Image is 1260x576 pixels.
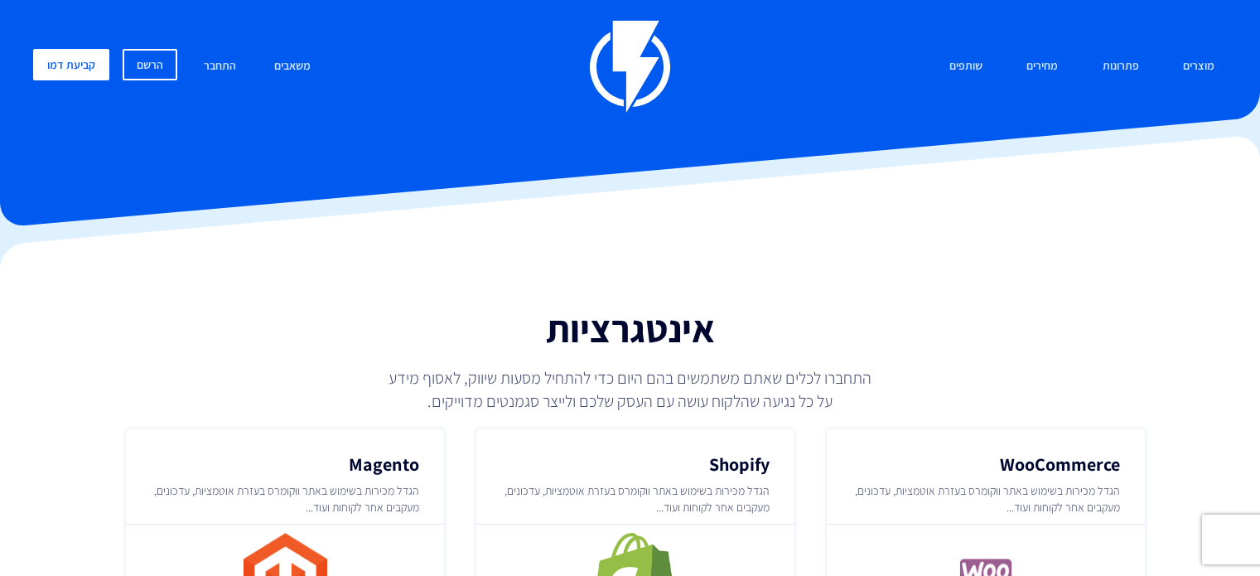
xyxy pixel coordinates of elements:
h2: Shopify [501,454,770,474]
h2: Magento [151,454,419,474]
a: מחירים [1014,49,1070,85]
h2: WooCommerce [852,454,1120,474]
a: הרשם [123,49,177,80]
a: התחבר [191,49,249,85]
a: שותפים [937,49,995,85]
a: קביעת דמו [33,49,109,80]
p: התחברו לכלים שאתם משתמשים בהם היום כדי להתחיל מסעות שיווק, לאסוף מידע על כל נגיעה שהלקוח עושה עם ... [382,366,879,413]
p: הגדל מכירות בשימוש באתר ווקומרס בעזרת אוטמציות, עדכונים, מעקבים אחר לקוחות ועוד... [151,482,419,515]
h1: אינטגרציות [297,307,963,349]
a: פתרונות [1090,49,1151,85]
p: הגדל מכירות בשימוש באתר ווקומרס בעזרת אוטמציות, עדכונים, מעקבים אחר לקוחות ועוד... [852,482,1120,515]
p: הגדל מכירות בשימוש באתר ווקומרס בעזרת אוטמציות, עדכונים, מעקבים אחר לקוחות ועוד... [501,482,770,515]
a: משאבים [262,49,323,85]
a: מוצרים [1171,49,1227,85]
